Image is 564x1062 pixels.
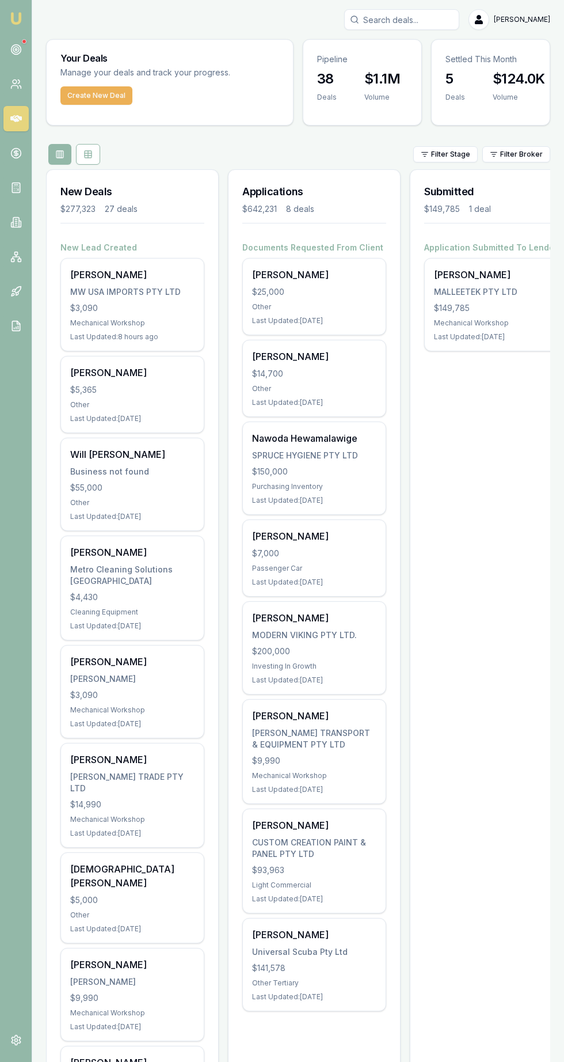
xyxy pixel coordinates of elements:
[434,332,558,342] div: Last Updated: [DATE]
[317,70,337,88] h3: 38
[70,924,195,934] div: Last Updated: [DATE]
[469,203,491,215] div: 1 deal
[70,384,195,396] div: $5,365
[252,962,376,974] div: $141,578
[60,66,279,79] p: Manage your deals and track your progress.
[252,881,376,890] div: Light Commercial
[70,894,195,906] div: $5,000
[252,466,376,477] div: $150,000
[242,184,386,200] h3: Applications
[9,12,23,25] img: emu-icon-u.png
[413,146,478,162] button: Filter Stage
[434,286,558,298] div: MALLEETEK PTY LTD
[434,302,558,314] div: $149,785
[60,86,132,105] button: Create New Deal
[252,268,376,282] div: [PERSON_NAME]
[70,591,195,603] div: $4,430
[286,203,314,215] div: 8 deals
[434,318,558,328] div: Mechanical Workshop
[252,894,376,904] div: Last Updated: [DATE]
[70,366,195,380] div: [PERSON_NAME]
[252,496,376,505] div: Last Updated: [DATE]
[70,829,195,838] div: Last Updated: [DATE]
[252,785,376,794] div: Last Updated: [DATE]
[70,447,195,461] div: Will [PERSON_NAME]
[70,302,195,314] div: $3,090
[252,529,376,543] div: [PERSON_NAME]
[252,818,376,832] div: [PERSON_NAME]
[70,414,195,423] div: Last Updated: [DATE]
[434,268,558,282] div: [PERSON_NAME]
[252,662,376,671] div: Investing In Growth
[70,621,195,631] div: Last Updated: [DATE]
[482,146,550,162] button: Filter Broker
[252,431,376,445] div: Nawoda Hewamalawige
[431,150,470,159] span: Filter Stage
[252,676,376,685] div: Last Updated: [DATE]
[252,564,376,573] div: Passenger Car
[252,864,376,876] div: $93,963
[252,837,376,860] div: CUSTOM CREATION PAINT & PANEL PTY LTD
[70,655,195,669] div: [PERSON_NAME]
[105,203,138,215] div: 27 deals
[70,799,195,810] div: $14,990
[70,1008,195,1018] div: Mechanical Workshop
[70,482,195,494] div: $55,000
[70,512,195,521] div: Last Updated: [DATE]
[70,400,195,409] div: Other
[60,242,204,253] h4: New Lead Created
[70,719,195,729] div: Last Updated: [DATE]
[70,911,195,920] div: Other
[70,958,195,972] div: [PERSON_NAME]
[252,316,376,325] div: Last Updated: [DATE]
[70,673,195,685] div: [PERSON_NAME]
[252,611,376,625] div: [PERSON_NAME]
[252,771,376,780] div: Mechanical Workshop
[252,578,376,587] div: Last Updated: [DATE]
[70,1022,195,1031] div: Last Updated: [DATE]
[494,15,550,24] span: [PERSON_NAME]
[344,9,459,30] input: Search deals
[252,450,376,461] div: SPRUCE HYGIENE PTY LTD
[252,482,376,491] div: Purchasing Inventory
[252,384,376,393] div: Other
[317,54,407,65] p: Pipeline
[252,629,376,641] div: MODERN VIKING PTY LTD.
[60,54,279,63] h3: Your Deals
[242,242,386,253] h4: Documents Requested From Client
[60,203,96,215] div: $277,323
[70,286,195,298] div: MW USA IMPORTS PTY LTD
[70,332,195,342] div: Last Updated: 8 hours ago
[70,466,195,477] div: Business not found
[445,70,465,88] h3: 5
[252,548,376,559] div: $7,000
[252,727,376,750] div: [PERSON_NAME] TRANSPORT & EQUIPMENT PTY LTD
[364,70,400,88] h3: $1.1M
[252,928,376,942] div: [PERSON_NAME]
[252,368,376,380] div: $14,700
[70,992,195,1004] div: $9,990
[252,646,376,657] div: $200,000
[70,815,195,824] div: Mechanical Workshop
[70,753,195,767] div: [PERSON_NAME]
[70,862,195,890] div: [DEMOGRAPHIC_DATA][PERSON_NAME]
[70,545,195,559] div: [PERSON_NAME]
[317,93,337,102] div: Deals
[500,150,543,159] span: Filter Broker
[70,771,195,794] div: [PERSON_NAME] TRADE PTY LTD
[252,302,376,312] div: Other
[445,93,465,102] div: Deals
[252,350,376,363] div: [PERSON_NAME]
[70,976,195,988] div: [PERSON_NAME]
[70,689,195,701] div: $3,090
[60,184,204,200] h3: New Deals
[252,286,376,298] div: $25,000
[252,978,376,988] div: Other Tertiary
[70,706,195,715] div: Mechanical Workshop
[70,564,195,587] div: Metro Cleaning Solutions [GEOGRAPHIC_DATA]
[252,946,376,958] div: Universal Scuba Pty Ltd
[424,203,460,215] div: $149,785
[70,608,195,617] div: Cleaning Equipment
[252,709,376,723] div: [PERSON_NAME]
